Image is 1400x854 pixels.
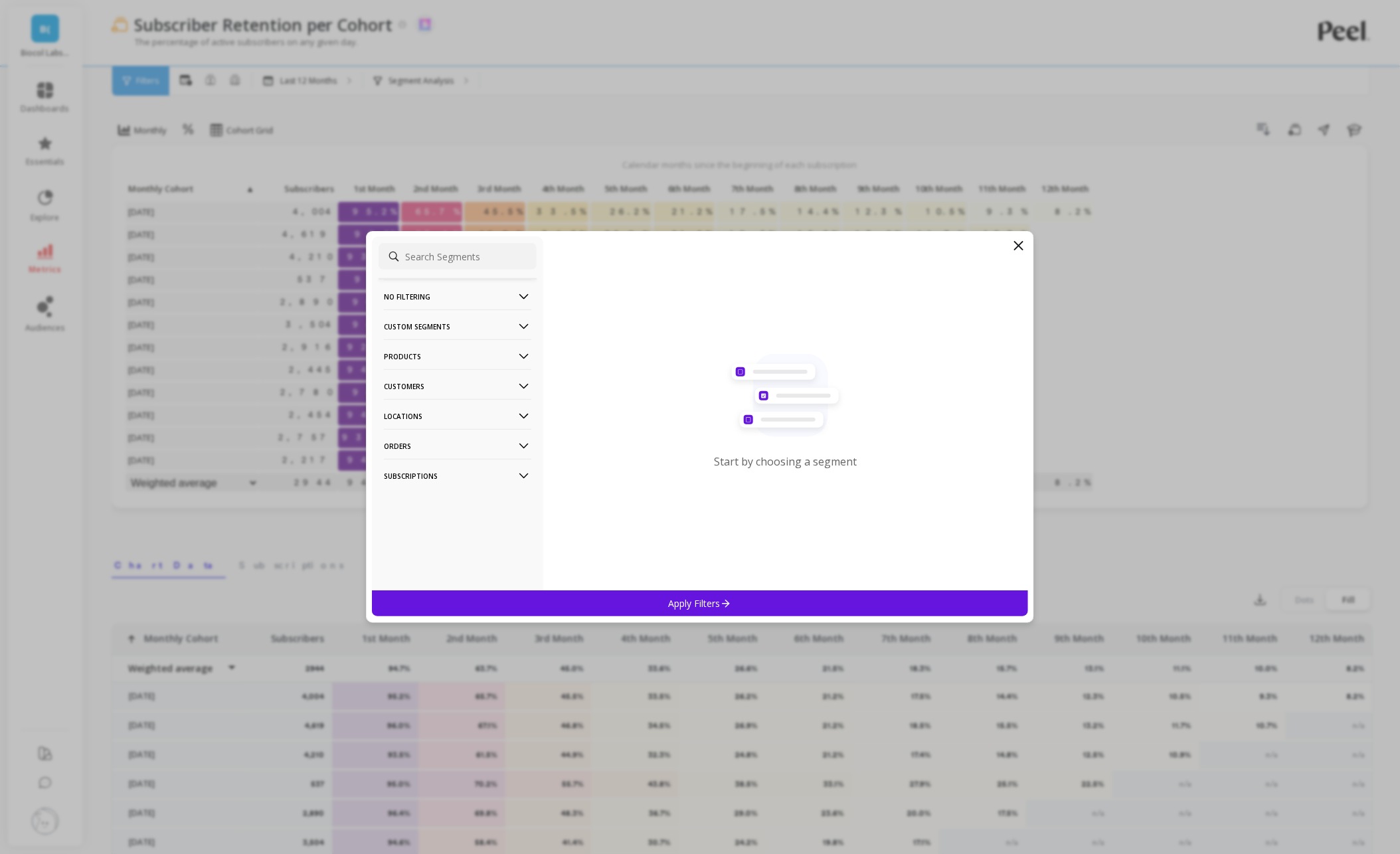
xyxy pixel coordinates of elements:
[384,369,531,403] p: Customers
[379,243,537,270] input: Search Segments
[384,399,531,433] p: Locations
[384,429,531,463] p: Orders
[384,309,531,343] p: Custom Segments
[384,459,531,493] p: Subscriptions
[384,339,531,373] p: Products
[384,280,531,313] p: No filtering
[715,454,857,469] p: Start by choosing a segment
[669,597,732,610] p: Apply Filters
